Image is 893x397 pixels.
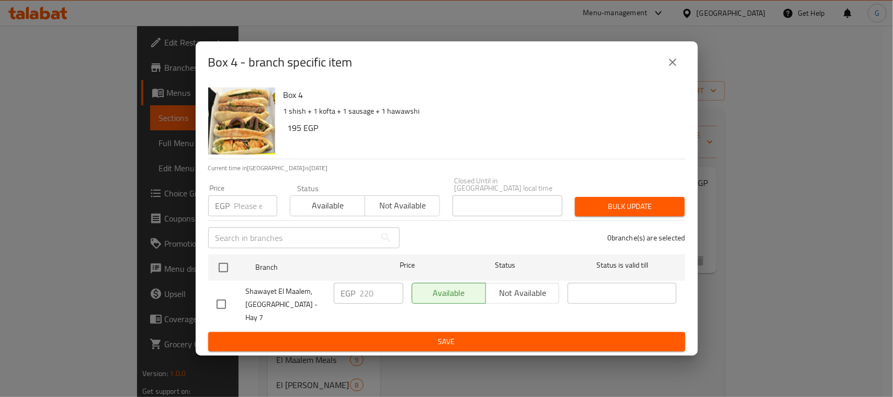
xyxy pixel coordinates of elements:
button: Save [208,332,685,351]
h6: 195 EGP [288,120,677,135]
img: Box 4 [208,87,275,155]
h2: Box 4 - branch specific item [208,54,353,71]
span: Save [217,335,677,348]
input: Please enter price [360,283,403,304]
span: Branch [255,261,364,274]
span: Available [295,198,361,213]
span: Shawayet El Maalem, [GEOGRAPHIC_DATA] - Hay 7 [246,285,325,324]
p: EGP [341,287,356,300]
span: Status is valid till [568,259,676,272]
button: Available [290,195,365,216]
p: Current time in [GEOGRAPHIC_DATA] is [DATE] [208,163,685,173]
p: EGP [216,200,230,212]
input: Please enter price [234,195,277,216]
span: Status [450,259,559,272]
input: Search in branches [208,227,376,248]
button: close [660,50,685,75]
h6: Box 4 [284,87,677,102]
p: 1 shish + 1 kofta + 1 sausage + 1 hawawshi [284,105,677,118]
span: Bulk update [583,200,676,213]
span: Not available [369,198,436,213]
span: Price [372,259,442,272]
p: 0 branche(s) are selected [607,233,685,243]
button: Not available [365,195,440,216]
button: Bulk update [575,197,685,216]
